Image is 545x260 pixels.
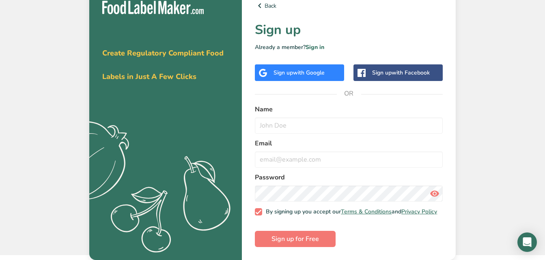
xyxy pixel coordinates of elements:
input: email@example.com [255,151,443,168]
span: Create Regulatory Compliant Food Labels in Just A Few Clicks [102,48,224,81]
div: Sign up [274,68,325,77]
span: with Google [293,69,325,77]
img: Food Label Maker [102,1,204,14]
button: Sign up for Free [255,231,336,247]
label: Email [255,139,443,148]
label: Name [255,104,443,114]
div: Sign up [372,68,430,77]
span: with Facebook [392,69,430,77]
a: Privacy Policy [401,208,437,215]
span: Sign up for Free [271,234,319,244]
span: By signing up you accept our and [262,208,437,215]
a: Back [255,1,443,11]
input: John Doe [255,117,443,134]
a: Sign in [306,43,324,51]
div: Open Intercom Messenger [517,232,537,252]
span: OR [337,81,361,106]
h1: Sign up [255,20,443,40]
p: Already a member? [255,43,443,51]
label: Password [255,173,443,182]
a: Terms & Conditions [341,208,392,215]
